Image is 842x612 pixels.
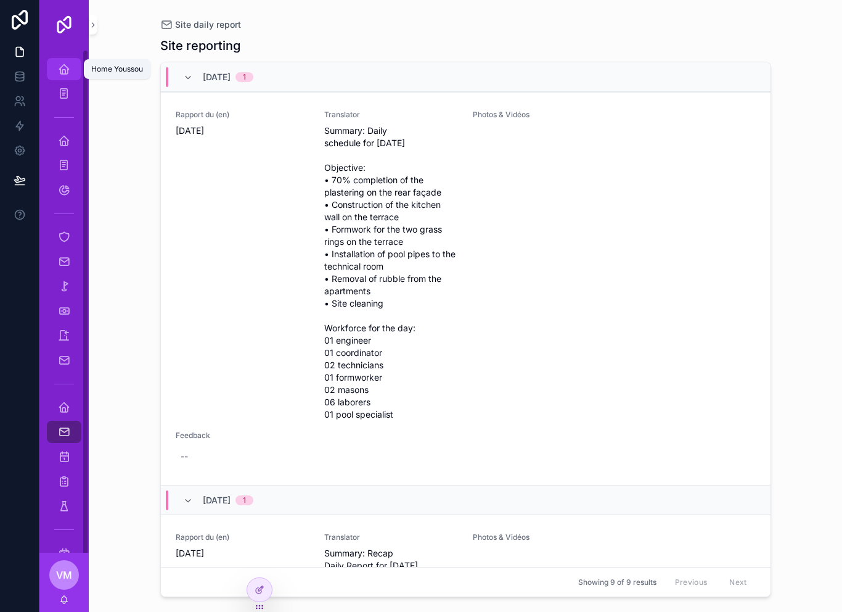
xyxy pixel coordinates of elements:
[176,547,309,560] span: [DATE]
[176,125,309,137] span: [DATE]
[176,110,309,120] span: Rapport du (en)
[91,64,143,74] div: Home Youssou
[243,72,246,82] div: 1
[39,49,89,553] div: scrollable content
[324,125,458,421] span: Summary: Daily schedule for [DATE] Objective: • 70% completion of the plastering on the rear faça...
[324,532,458,542] span: Translator
[160,19,241,31] a: Site daily report
[203,494,231,507] span: [DATE]
[243,495,246,505] div: 1
[181,450,188,463] div: --
[176,431,756,440] span: Feedback
[54,15,74,35] img: App logo
[324,110,458,120] span: Translator
[473,110,756,120] span: Photos & Vidéos
[56,568,72,582] span: VM
[203,71,231,83] span: [DATE]
[473,532,756,542] span: Photos & Vidéos
[160,37,240,54] h1: Site reporting
[176,532,309,542] span: Rapport du (en)
[578,577,656,587] span: Showing 9 of 9 results
[175,19,241,31] span: Site daily report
